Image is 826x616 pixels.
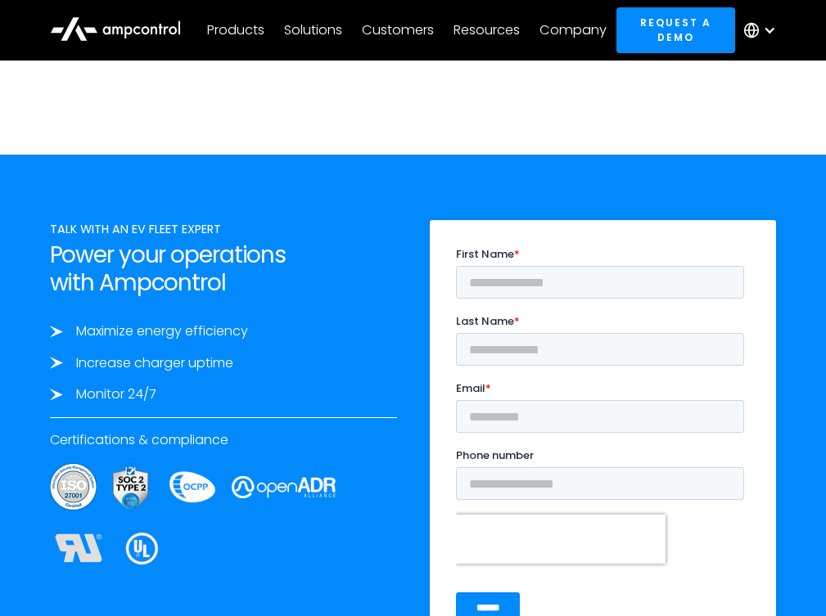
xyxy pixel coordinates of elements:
div: Certifications & compliance [50,431,397,449]
div: Increase charger uptime [76,354,233,372]
div: Products [207,21,264,39]
div: Customers [362,21,434,39]
div: Solutions [284,21,342,39]
div: Resources [454,21,520,39]
div: Maximize energy efficiency [76,322,248,340]
div: Monitor 24/7 [76,385,156,403]
a: Request a demo [616,7,736,52]
div: Company [539,21,607,39]
div: TALK WITH AN EV FLEET EXPERT [50,220,397,238]
h2: Power your operations with Ampcontrol [50,241,397,296]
